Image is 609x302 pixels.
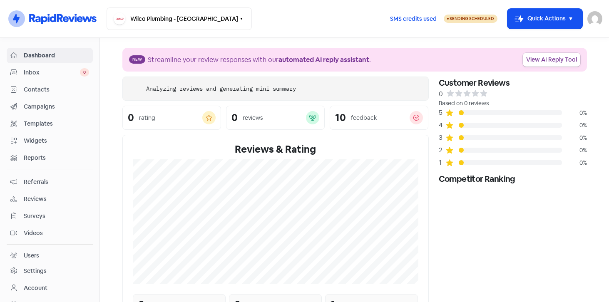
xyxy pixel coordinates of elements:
span: Reports [24,153,89,162]
div: 0% [562,109,587,117]
div: 0% [562,146,587,155]
a: SMS credits used [383,14,444,22]
span: Reviews [24,195,89,203]
div: 0% [562,121,587,130]
a: Widgets [7,133,93,149]
button: Quick Actions [507,9,582,29]
div: 0% [562,158,587,167]
a: Settings [7,263,93,279]
button: Wilco Plumbing - [GEOGRAPHIC_DATA] [107,7,252,30]
span: Templates [24,119,89,128]
span: 0 [80,68,89,77]
div: 2 [439,145,445,155]
a: Users [7,248,93,263]
div: Customer Reviews [439,77,587,89]
span: Widgets [24,136,89,145]
div: 0 [231,113,238,123]
div: 10 [335,113,346,123]
div: 1 [439,158,445,168]
div: reviews [243,114,263,122]
a: Campaigns [7,99,93,114]
a: 10feedback [330,106,428,130]
div: Analyzing reviews and generating mini summary [146,84,296,93]
div: Competitor Ranking [439,173,587,185]
div: 0 [439,89,443,99]
a: Reviews [7,191,93,207]
span: New [129,55,145,64]
span: Surveys [24,212,89,220]
span: Referrals [24,178,89,186]
div: Account [24,284,47,292]
div: 0 [128,113,134,123]
a: Contacts [7,82,93,97]
div: feedback [351,114,377,122]
span: Inbox [24,68,80,77]
div: 3 [439,133,445,143]
span: Campaigns [24,102,89,111]
a: Surveys [7,208,93,224]
a: 0reviews [226,106,325,130]
span: Contacts [24,85,89,94]
a: Inbox 0 [7,65,93,80]
a: Videos [7,225,93,241]
div: rating [139,114,155,122]
a: Sending Scheduled [444,14,497,24]
span: Dashboard [24,51,89,60]
a: Referrals [7,174,93,190]
span: Sending Scheduled [450,16,494,21]
a: View AI Reply Tool [523,53,580,67]
a: Reports [7,150,93,166]
span: SMS credits used [390,15,437,23]
div: Streamline your review responses with our . [148,55,371,65]
div: Based on 0 reviews [439,99,587,108]
a: 0rating [122,106,221,130]
div: 4 [439,120,445,130]
div: 5 [439,108,445,118]
div: Settings [24,267,47,275]
a: Dashboard [7,48,93,63]
div: Reviews & Rating [133,142,418,157]
span: Videos [24,229,89,238]
img: User [587,11,602,26]
b: automated AI reply assistant [278,55,369,64]
a: Account [7,280,93,296]
a: Templates [7,116,93,131]
div: Users [24,251,39,260]
div: 0% [562,134,587,142]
